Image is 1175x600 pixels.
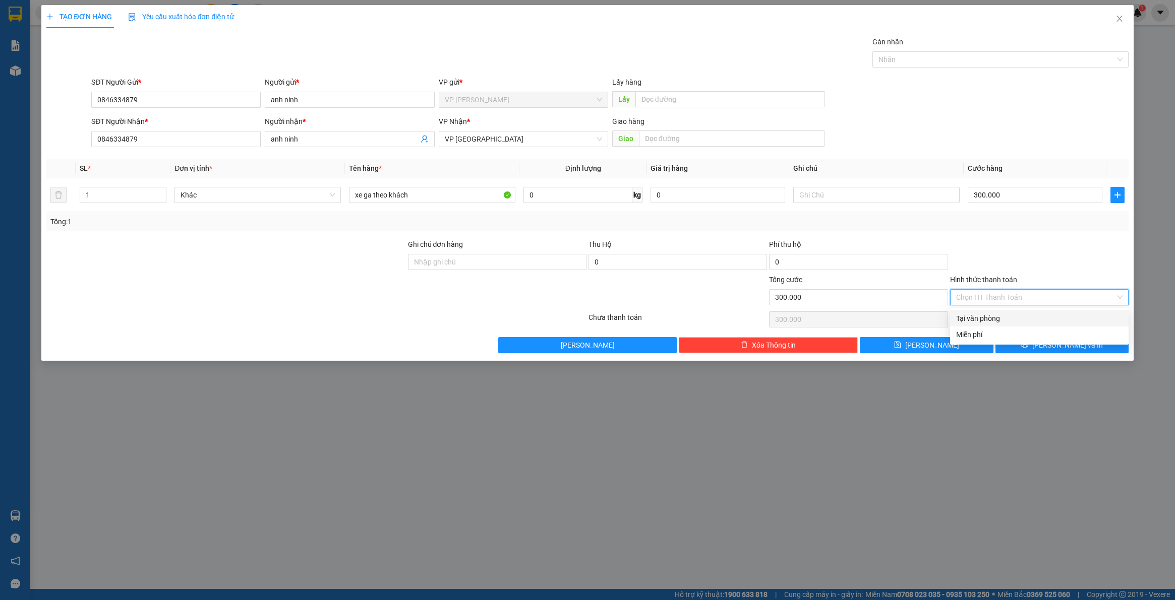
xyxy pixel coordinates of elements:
[1021,341,1028,349] span: printer
[651,164,688,172] span: Giá trị hàng
[408,254,586,270] input: Ghi chú đơn hàng
[894,341,901,349] span: save
[349,187,515,203] input: VD: Bàn, Ghế
[950,276,1017,284] label: Hình thức thanh toán
[265,77,434,88] div: Người gửi
[956,313,1123,324] div: Tại văn phòng
[612,91,635,107] span: Lấy
[769,239,948,254] div: Phí thu hộ
[589,240,612,248] span: Thu Hộ
[498,337,677,353] button: [PERSON_NAME]
[1032,340,1103,351] span: [PERSON_NAME] và In
[1110,187,1125,203] button: plus
[565,164,601,172] span: Định lượng
[91,77,261,88] div: SĐT Người Gửi
[789,159,964,178] th: Ghi chú
[445,131,602,147] span: VP Sài Gòn
[46,13,53,20] span: plus
[679,337,857,353] button: deleteXóa Thông tin
[80,164,88,172] span: SL
[46,13,112,21] span: TẠO ĐƠN HÀNG
[181,187,335,203] span: Khác
[995,337,1129,353] button: printer[PERSON_NAME] và In
[612,78,641,86] span: Lấy hàng
[439,77,608,88] div: VP gửi
[128,13,136,21] img: icon
[905,340,959,351] span: [PERSON_NAME]
[128,13,234,21] span: Yêu cầu xuất hóa đơn điện tử
[793,187,960,203] input: Ghi Chú
[50,216,453,227] div: Tổng: 1
[587,312,768,329] div: Chưa thanh toán
[561,340,615,351] span: [PERSON_NAME]
[445,92,602,107] span: VP Nam Dong
[612,117,644,125] span: Giao hàng
[612,130,639,147] span: Giao
[860,337,993,353] button: save[PERSON_NAME]
[439,117,467,125] span: VP Nhận
[639,130,825,147] input: Dọc đường
[752,340,796,351] span: Xóa Thông tin
[265,116,434,127] div: Người nhận
[769,276,802,284] span: Tổng cước
[50,187,67,203] button: delete
[632,187,642,203] span: kg
[408,240,463,248] label: Ghi chú đơn hàng
[651,187,785,203] input: 0
[872,38,903,46] label: Gán nhãn
[956,329,1123,340] div: Miễn phí
[421,135,429,143] span: user-add
[1105,5,1134,33] button: Close
[174,164,212,172] span: Đơn vị tính
[91,116,261,127] div: SĐT Người Nhận
[1111,191,1124,199] span: plus
[741,341,748,349] span: delete
[635,91,825,107] input: Dọc đường
[349,164,382,172] span: Tên hàng
[1115,15,1124,23] span: close
[968,164,1003,172] span: Cước hàng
